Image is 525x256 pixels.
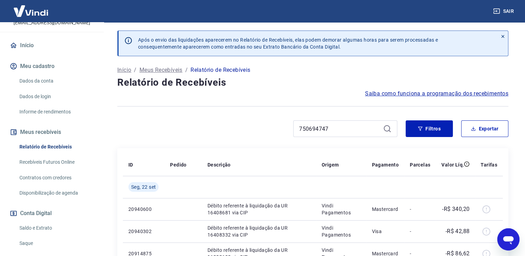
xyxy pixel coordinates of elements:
[441,161,464,168] p: Valor Líq.
[17,105,95,119] a: Informe de rendimentos
[17,236,95,250] a: Saque
[8,125,95,140] button: Meus recebíveis
[406,120,453,137] button: Filtros
[17,155,95,169] a: Recebíveis Futuros Online
[131,184,156,190] span: Seg, 22 set
[372,161,399,168] p: Pagamento
[410,161,430,168] p: Parcelas
[461,120,508,137] button: Exportar
[139,66,183,74] a: Meus Recebíveis
[322,202,361,216] p: Vindi Pagamentos
[208,202,311,216] p: Débito referente à liquidação da UR 16408681 via CIP
[17,140,95,154] a: Relatório de Recebíveis
[8,59,95,74] button: Meu cadastro
[17,186,95,200] a: Disponibilização de agenda
[410,206,430,213] p: -
[322,224,361,238] p: Vindi Pagamentos
[117,66,131,74] a: Início
[446,227,470,236] p: -R$ 42,88
[128,228,159,235] p: 20940302
[8,38,95,53] a: Início
[372,206,399,213] p: Mastercard
[128,206,159,213] p: 20940600
[17,74,95,88] a: Dados da conta
[410,228,430,235] p: -
[365,89,508,98] a: Saiba como funciona a programação dos recebimentos
[208,224,311,238] p: Débito referente à liquidação da UR 16408332 via CIP
[134,66,136,74] p: /
[8,0,53,22] img: Vindi
[190,66,250,74] p: Relatório de Recebíveis
[138,36,438,50] p: Após o envio das liquidações aparecerem no Relatório de Recebíveis, elas podem demorar algumas ho...
[117,76,508,89] h4: Relatório de Recebíveis
[8,206,95,221] button: Conta Digital
[442,205,469,213] p: -R$ 340,20
[497,228,519,250] iframe: Botão para abrir a janela de mensagens
[128,161,133,168] p: ID
[14,19,90,26] p: [EMAIL_ADDRESS][DOMAIN_NAME]
[185,66,188,74] p: /
[322,161,339,168] p: Origem
[17,221,95,235] a: Saldo e Extrato
[492,5,517,18] button: Sair
[170,161,186,168] p: Pedido
[481,161,497,168] p: Tarifas
[17,89,95,104] a: Dados de login
[372,228,399,235] p: Visa
[299,123,380,134] input: Busque pelo número do pedido
[17,171,95,185] a: Contratos com credores
[208,161,231,168] p: Descrição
